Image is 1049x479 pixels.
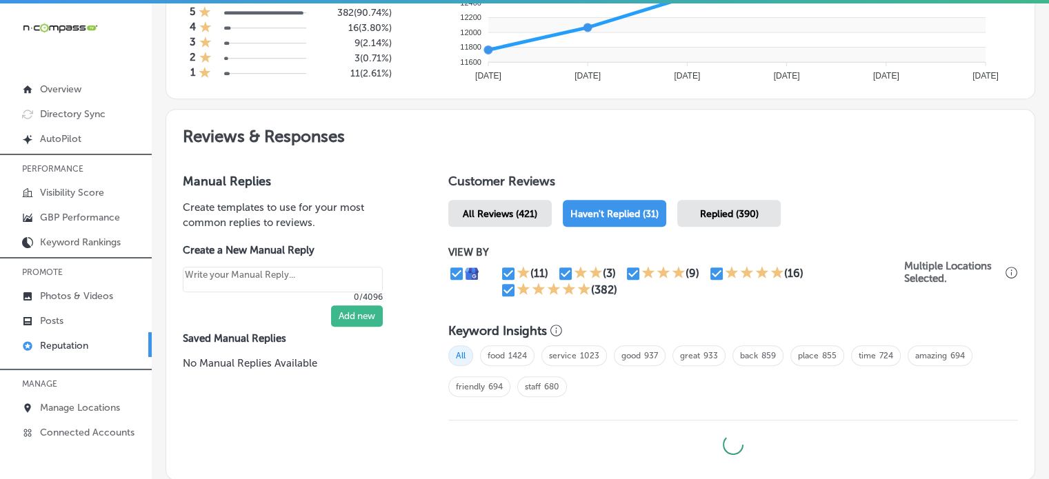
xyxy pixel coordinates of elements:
[822,351,837,360] a: 855
[40,402,120,414] p: Manage Locations
[40,187,104,198] p: Visibility Score
[508,351,527,360] a: 1424
[591,283,617,296] div: (382)
[950,351,965,360] a: 694
[456,382,485,391] a: friendly
[644,351,658,360] a: 937
[703,351,718,360] a: 933
[183,200,404,230] p: Create templates to use for your most common replies to reviews.
[199,21,212,36] div: 1 Star
[190,51,196,66] h4: 2
[448,246,904,258] p: VIEW BY
[463,208,537,220] span: All Reviews (421)
[40,315,63,327] p: Posts
[488,382,503,391] a: 694
[166,110,1035,157] h2: Reviews & Responses
[40,427,134,438] p: Connected Accounts
[740,351,758,360] a: back
[580,351,599,360] a: 1023
[517,282,591,298] div: 5 Stars
[460,58,481,66] tspan: 11600
[680,351,700,360] a: great
[460,28,481,37] tspan: 12000
[40,108,106,120] p: Directory Sync
[40,290,113,302] p: Photos & Videos
[331,305,383,327] button: Add new
[784,267,803,280] div: (16)
[674,71,700,81] tspan: [DATE]
[199,6,211,21] div: 1 Star
[798,351,819,360] a: place
[190,21,196,36] h4: 4
[460,43,481,51] tspan: 11800
[326,68,392,79] h5: 11 ( 2.61% )
[570,208,659,220] span: Haven't Replied (31)
[183,356,404,371] p: No Manual Replies Available
[859,351,876,360] a: time
[199,66,211,81] div: 1 Star
[475,71,501,81] tspan: [DATE]
[725,265,784,282] div: 4 Stars
[183,332,404,345] label: Saved Manual Replies
[872,71,899,81] tspan: [DATE]
[525,382,541,391] a: staff
[530,267,548,280] div: (11)
[183,292,383,302] p: 0/4096
[621,351,641,360] a: good
[575,71,601,81] tspan: [DATE]
[183,267,383,293] textarea: Create your Quick Reply
[517,265,530,282] div: 1 Star
[488,351,505,360] a: food
[700,208,759,220] span: Replied (390)
[199,51,212,66] div: 1 Star
[183,244,383,256] label: Create a New Manual Reply
[183,174,404,189] h3: Manual Replies
[761,351,776,360] a: 859
[549,351,577,360] a: service
[22,21,98,34] img: 660ab0bf-5cc7-4cb8-ba1c-48b5ae0f18e60NCTV_CLogo_TV_Black_-500x88.png
[904,260,1002,285] p: Multiple Locations Selected.
[544,382,559,391] a: 680
[326,52,392,64] h5: 3 ( 0.71% )
[603,267,616,280] div: (3)
[326,37,392,49] h5: 9 ( 2.14% )
[40,133,81,145] p: AutoPilot
[40,83,81,95] p: Overview
[915,351,947,360] a: amazing
[40,340,88,351] p: Reputation
[448,174,1018,194] h1: Customer Reviews
[448,345,473,366] span: All
[460,13,481,21] tspan: 12200
[190,66,195,81] h4: 1
[326,22,392,34] h5: 16 ( 3.80% )
[686,267,699,280] div: (9)
[972,71,999,81] tspan: [DATE]
[574,265,603,282] div: 2 Stars
[448,323,547,338] h3: Keyword Insights
[199,36,212,51] div: 1 Star
[40,236,121,248] p: Keyword Rankings
[773,71,799,81] tspan: [DATE]
[40,212,120,223] p: GBP Performance
[190,6,195,21] h4: 5
[190,36,196,51] h4: 3
[326,7,392,19] h5: 382 ( 90.74% )
[641,265,686,282] div: 3 Stars
[879,351,893,360] a: 724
